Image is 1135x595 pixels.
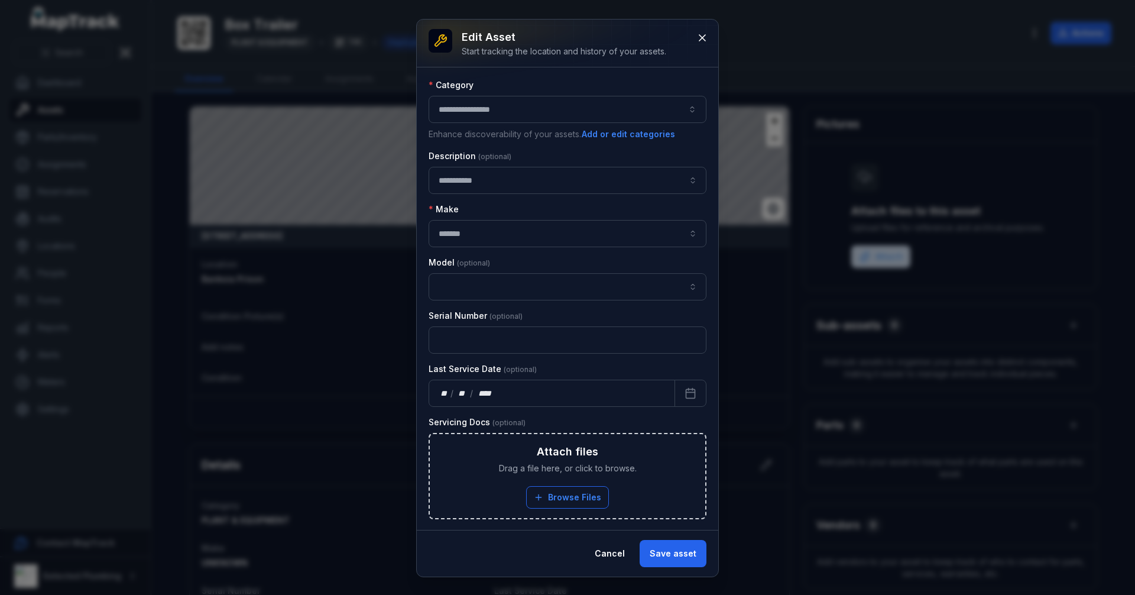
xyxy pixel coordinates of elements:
[429,150,511,162] label: Description
[429,363,537,375] label: Last Service Date
[429,273,706,300] input: asset-edit:cf[68832b05-6ea9-43b4-abb7-d68a6a59beaf]-label
[462,29,666,46] h3: Edit asset
[429,167,706,194] input: asset-edit:description-label
[429,79,474,91] label: Category
[581,128,676,141] button: Add or edit categories
[674,380,706,407] button: Calendar
[429,416,526,428] label: Servicing Docs
[537,444,598,460] h3: Attach files
[429,128,706,141] p: Enhance discoverability of your assets.
[429,257,490,269] label: Model
[429,203,459,215] label: Make
[640,540,706,567] button: Save asset
[455,387,471,399] div: month,
[462,46,666,57] div: Start tracking the location and history of your assets.
[429,310,523,322] label: Serial Number
[585,540,635,567] button: Cancel
[429,529,525,541] label: Purchase Date
[526,486,609,509] button: Browse Files
[429,220,706,247] input: asset-edit:cf[09246113-4bcc-4687-b44f-db17154807e5]-label
[470,387,474,399] div: /
[499,463,637,474] span: Drag a file here, or click to browse.
[439,387,450,399] div: day,
[450,387,455,399] div: /
[474,387,496,399] div: year,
